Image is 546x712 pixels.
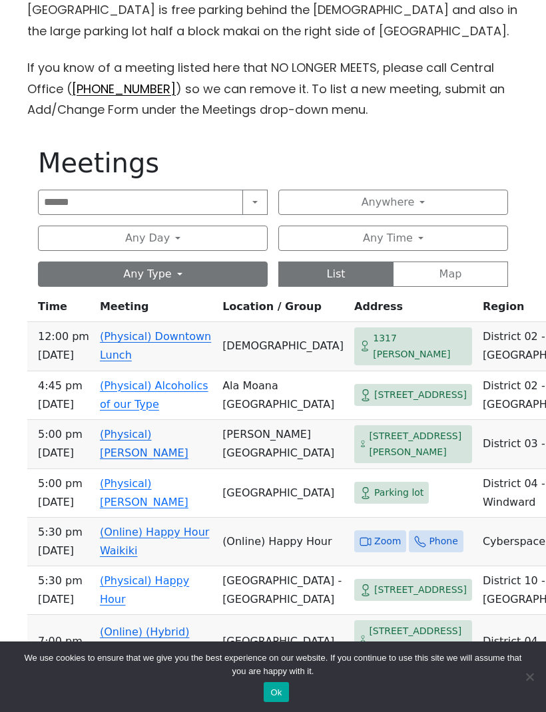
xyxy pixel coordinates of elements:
td: [DEMOGRAPHIC_DATA] [217,322,349,371]
button: Anywhere [278,190,508,215]
span: [DATE] [38,590,89,609]
span: 5:30 PM [38,572,89,590]
span: Zoom [374,533,401,550]
span: 1317 [PERSON_NAME] [373,330,467,363]
span: [DATE] [38,493,89,512]
span: [STREET_ADDRESS][PERSON_NAME] [369,623,467,655]
span: [STREET_ADDRESS][PERSON_NAME] [369,428,467,460]
a: (Physical) [PERSON_NAME] [100,477,188,508]
span: No [523,670,536,683]
span: [STREET_ADDRESS] [374,582,467,598]
h1: Meetings [38,147,508,179]
a: (Online) Happy Hour Waikiki [100,526,209,557]
span: 5:00 PM [38,474,89,493]
td: [GEOGRAPHIC_DATA] - [GEOGRAPHIC_DATA] [217,566,349,615]
td: [PERSON_NAME][GEOGRAPHIC_DATA] [217,420,349,469]
span: We use cookies to ensure that we give you the best experience on our website. If you continue to ... [20,651,526,678]
span: [STREET_ADDRESS] [374,387,467,403]
th: Time [27,297,95,322]
p: If you know of a meeting listed here that NO LONGER MEETS, please call Central Office ( ) so we c... [27,57,519,120]
a: (Physical) Alcoholics of our Type [100,379,208,411]
span: 5:00 PM [38,425,89,444]
span: [DATE] [38,346,89,365]
span: 7:00 PM [38,632,89,651]
span: 4:45 PM [38,377,89,395]
button: Any Time [278,226,508,251]
span: [DATE] [38,444,89,462]
button: Map [393,262,508,287]
a: (Physical) [PERSON_NAME] [100,428,188,459]
span: 12:00 PM [38,327,89,346]
a: (Online) (Hybrid) (Physical) Kahaluu Discussion [100,625,198,675]
button: List [278,262,394,287]
button: Ok [264,682,288,702]
td: Ala Moana [GEOGRAPHIC_DATA] [217,371,349,420]
button: Any Type [38,262,268,287]
th: Address [349,297,477,322]
button: Any Day [38,226,268,251]
a: (Physical) Happy Hour [100,574,189,606]
th: Meeting [95,297,217,322]
th: Location / Group [217,297,349,322]
span: [DATE] [38,542,89,560]
a: (Physical) Downtown Lunch [100,330,211,361]
button: Search [242,190,268,215]
td: [GEOGRAPHIC_DATA][DEMOGRAPHIC_DATA] [217,615,349,689]
span: 5:30 PM [38,523,89,542]
input: Search [38,190,243,215]
td: (Online) Happy Hour [217,518,349,566]
a: [PHONE_NUMBER] [72,81,176,97]
span: [DATE] [38,395,89,414]
span: Phone [429,533,457,550]
td: [GEOGRAPHIC_DATA] [217,469,349,518]
span: Parking lot [374,484,423,501]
